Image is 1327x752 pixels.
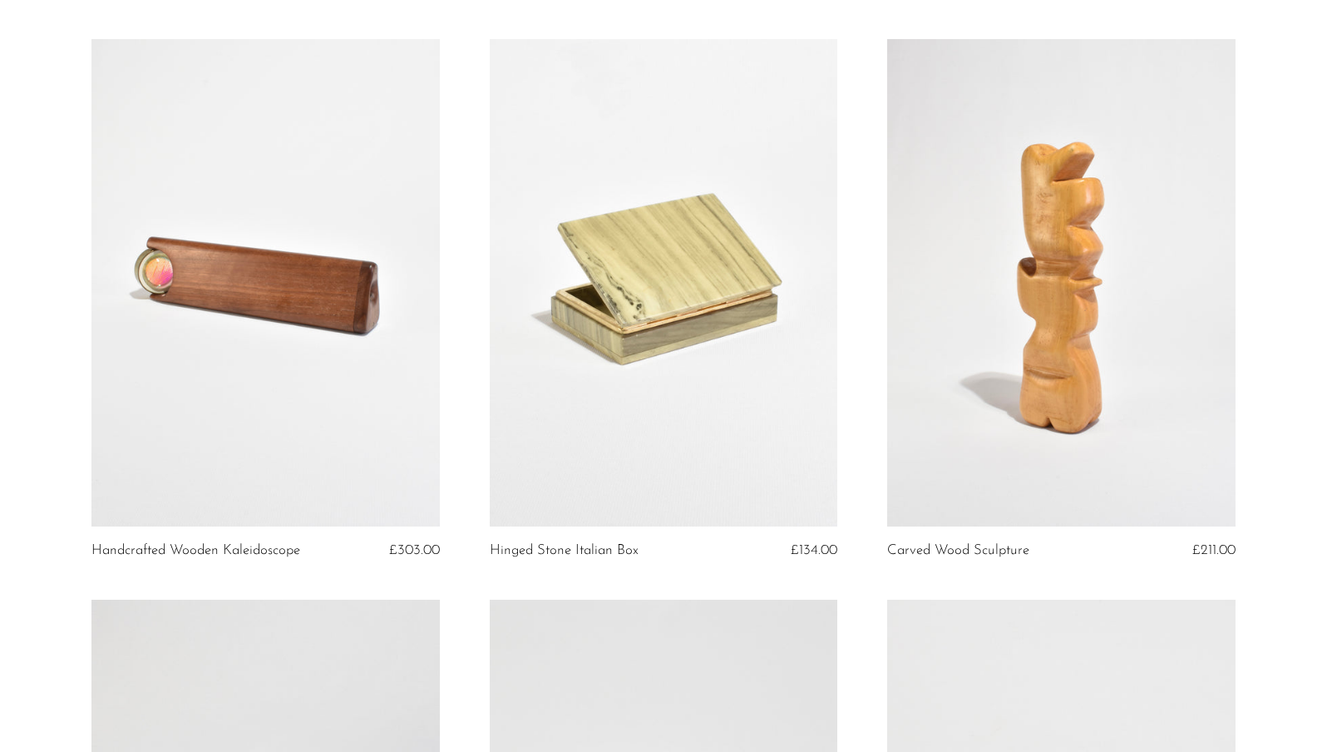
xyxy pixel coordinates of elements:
[490,543,639,558] a: Hinged Stone Italian Box
[791,543,837,557] span: £134.00
[1192,543,1236,557] span: £211.00
[91,543,300,558] a: Handcrafted Wooden Kaleidoscope
[887,543,1029,558] a: Carved Wood Sculpture
[389,543,440,557] span: £303.00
